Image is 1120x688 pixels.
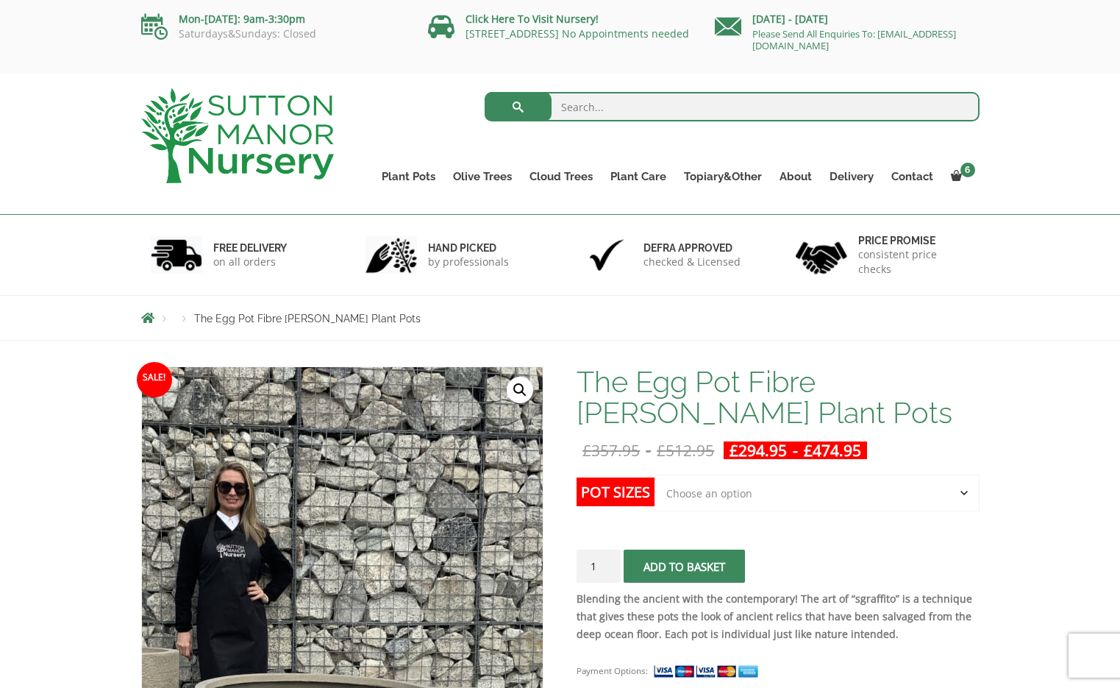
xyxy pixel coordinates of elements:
[858,247,970,277] p: consistent price checks
[821,166,882,187] a: Delivery
[137,362,172,397] span: Sale!
[960,163,975,177] span: 6
[771,166,821,187] a: About
[858,234,970,247] h6: Price promise
[577,441,720,459] del: -
[141,28,406,40] p: Saturdays&Sundays: Closed
[643,241,741,255] h6: Defra approved
[151,236,202,274] img: 1.jpg
[141,10,406,28] p: Mon-[DATE]: 9am-3:30pm
[882,166,942,187] a: Contact
[485,92,980,121] input: Search...
[582,440,591,461] span: £
[942,166,980,187] a: 6
[657,440,666,461] span: £
[428,255,509,269] p: by professionals
[466,12,599,26] a: Click Here To Visit Nursery!
[373,166,444,187] a: Plant Pots
[657,440,714,461] bdi: 512.95
[675,166,771,187] a: Topiary&Other
[141,88,334,183] img: logo
[444,166,521,187] a: Olive Trees
[213,241,287,255] h6: FREE DELIVERY
[724,441,867,459] ins: -
[804,440,813,461] span: £
[577,366,979,428] h1: The Egg Pot Fibre [PERSON_NAME] Plant Pots
[796,233,847,277] img: 4.jpg
[582,440,640,461] bdi: 357.95
[730,440,738,461] span: £
[577,592,972,641] strong: Blending the ancient with the contemporary! The art of “sgraffito” is a technique that gives thes...
[577,665,648,676] small: Payment Options:
[730,440,787,461] bdi: 294.95
[653,664,763,679] img: payment supported
[194,313,421,325] span: The Egg Pot Fibre [PERSON_NAME] Plant Pots
[581,236,632,274] img: 3.jpg
[715,10,980,28] p: [DATE] - [DATE]
[213,255,287,269] p: on all orders
[577,550,621,583] input: Product quantity
[577,478,654,506] label: Pot Sizes
[752,27,956,52] a: Please Send All Enquiries To: [EMAIL_ADDRESS][DOMAIN_NAME]
[428,241,509,255] h6: hand picked
[507,377,533,403] a: View full-screen image gallery
[804,440,861,461] bdi: 474.95
[602,166,675,187] a: Plant Care
[643,255,741,269] p: checked & Licensed
[141,312,980,324] nav: Breadcrumbs
[365,236,417,274] img: 2.jpg
[466,26,689,40] a: [STREET_ADDRESS] No Appointments needed
[624,550,745,583] button: Add to basket
[521,166,602,187] a: Cloud Trees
